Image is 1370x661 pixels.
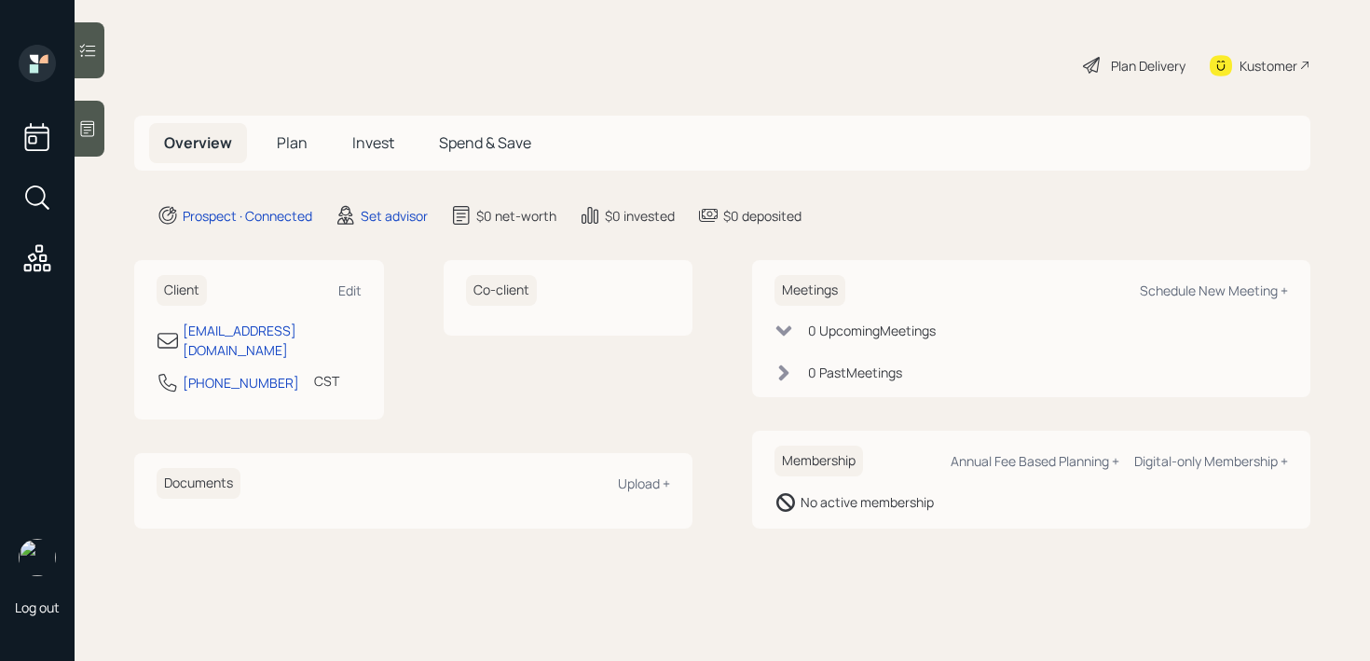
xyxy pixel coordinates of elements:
div: CST [314,371,339,391]
div: Set advisor [361,206,428,226]
div: Schedule New Meeting + [1140,282,1288,299]
div: Plan Delivery [1111,56,1185,76]
div: 0 Past Meeting s [808,363,902,382]
div: Kustomer [1240,56,1297,76]
span: Spend & Save [439,132,531,153]
div: Upload + [618,475,670,492]
h6: Co-client [466,275,537,306]
div: [PHONE_NUMBER] [183,373,299,392]
div: Log out [15,599,60,616]
h6: Documents [157,468,240,499]
div: Annual Fee Based Planning + [951,452,1119,470]
h6: Meetings [774,275,845,306]
div: Prospect · Connected [183,206,312,226]
h6: Client [157,275,207,306]
span: Invest [352,132,394,153]
span: Plan [277,132,308,153]
div: $0 deposited [723,206,801,226]
div: Digital-only Membership + [1134,452,1288,470]
div: [EMAIL_ADDRESS][DOMAIN_NAME] [183,321,362,360]
div: $0 net-worth [476,206,556,226]
img: retirable_logo.png [19,539,56,576]
div: No active membership [801,492,934,512]
span: Overview [164,132,232,153]
h6: Membership [774,446,863,476]
div: 0 Upcoming Meeting s [808,321,936,340]
div: $0 invested [605,206,675,226]
div: Edit [338,282,362,299]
